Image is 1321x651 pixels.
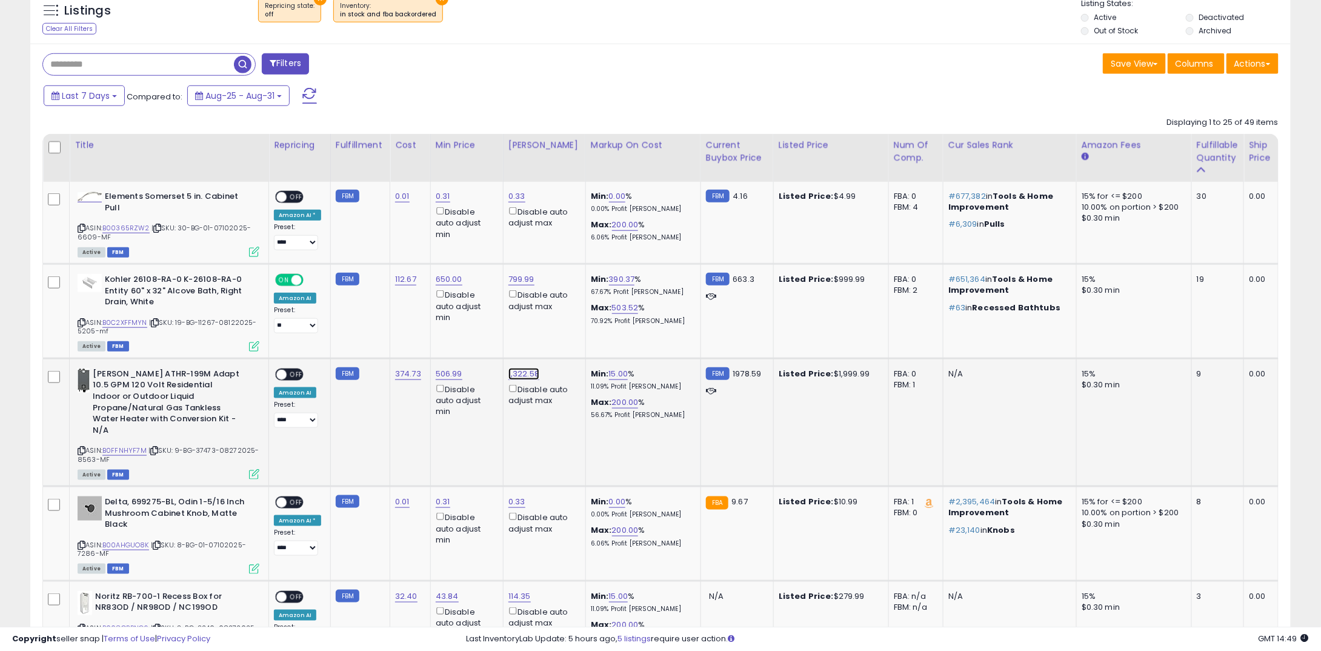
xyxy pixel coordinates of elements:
a: 1,322.58 [508,368,539,380]
p: in [948,274,1067,296]
p: 6.06% Profit [PERSON_NAME] [591,233,691,242]
span: OFF [287,498,306,508]
div: Ship Price [1249,139,1273,164]
b: Listed Price: [779,190,834,202]
div: 10.00% on portion > $200 [1082,507,1182,518]
div: 0.00 [1249,274,1269,285]
a: Privacy Policy [157,633,210,644]
div: $4.99 [779,191,879,202]
div: 10.00% on portion > $200 [1082,202,1182,213]
span: All listings currently available for purchase on Amazon [78,470,105,480]
div: ASIN: [78,496,259,573]
div: Fulfillable Quantity [1197,139,1239,164]
a: B0FFNHYF7M [102,446,147,456]
b: Listed Price: [779,368,834,379]
a: 390.37 [609,273,635,285]
div: 15% [1082,369,1182,379]
b: Delta, 699275-BL, Odin 1-5/16 Inch Mushroom Cabinet Knob, Matte Black [105,496,252,533]
small: FBM [336,273,359,285]
img: 21q93oJEPJL._SL40_.jpg [78,591,92,615]
span: FBM [107,470,129,480]
span: 1978.59 [733,368,761,379]
b: Listed Price: [779,273,834,285]
small: FBM [336,367,359,380]
p: 6.06% Profit [PERSON_NAME] [591,539,691,548]
span: FBM [107,564,129,574]
div: 0.00 [1249,496,1269,507]
div: Displaying 1 to 25 of 49 items [1167,117,1279,129]
label: Deactivated [1199,12,1244,22]
span: FBM [107,247,129,258]
span: 2025-09-8 14:49 GMT [1259,633,1309,644]
button: Filters [262,53,309,75]
p: 0.00% Profit [PERSON_NAME] [591,205,691,213]
span: N/A [709,590,724,602]
div: $279.99 [779,591,879,602]
div: Disable auto adjust min [436,288,494,323]
div: % [591,397,691,419]
b: Listed Price: [779,590,834,602]
a: Terms of Use [104,633,155,644]
span: Tools & Home Improvement [948,273,1053,296]
a: B0C2XFFMYN [102,318,147,328]
span: #23,140 [948,524,980,536]
a: 15.00 [609,368,628,380]
div: Repricing [274,139,325,152]
div: seller snap | | [12,633,210,645]
div: % [591,302,691,325]
span: #651,364 [948,273,985,285]
a: 0.00 [609,190,626,202]
a: 112.67 [395,273,416,285]
small: FBM [336,590,359,603]
b: Max: [591,396,612,408]
div: 19 [1197,274,1234,285]
p: 67.67% Profit [PERSON_NAME] [591,288,691,296]
label: Active [1094,12,1117,22]
th: The percentage added to the cost of goods (COGS) that forms the calculator for Min & Max prices. [585,134,700,182]
div: 15% for <= $200 [1082,191,1182,202]
span: Repricing state : [265,1,314,19]
a: 506.99 [436,368,462,380]
div: N/A [948,591,1067,602]
span: ON [276,275,291,285]
span: Compared to: [127,91,182,102]
a: 0.33 [508,190,525,202]
button: Last 7 Days [44,85,125,106]
div: $0.30 min [1082,519,1182,530]
span: OFF [287,592,306,602]
a: 5 listings [617,633,651,644]
div: Amazon AI [274,610,316,621]
div: Disable auto adjust min [436,510,494,546]
div: % [591,525,691,547]
div: 3 [1197,591,1234,602]
button: Actions [1226,53,1279,74]
div: % [591,496,691,519]
div: $10.99 [779,496,879,507]
span: Tools & Home Improvement [948,496,1063,518]
a: B00AHGUO8K [102,540,149,550]
button: Aug-25 - Aug-31 [187,85,290,106]
div: 15% for <= $200 [1082,496,1182,507]
div: FBA: 0 [894,369,934,379]
div: Last InventoryLab Update: 5 hours ago, require user action. [466,633,1309,645]
a: 0.01 [395,496,410,508]
small: FBM [706,190,730,202]
p: 70.92% Profit [PERSON_NAME] [591,317,691,326]
div: Disable auto adjust max [508,605,576,629]
span: All listings currently available for purchase on Amazon [78,247,105,258]
div: 0.00 [1249,591,1269,602]
div: $0.30 min [1082,379,1182,390]
p: in [948,496,1067,518]
div: $0.30 min [1082,285,1182,296]
div: Amazon AI [274,293,316,304]
span: Tools & Home Improvement [948,190,1053,213]
div: % [591,369,691,391]
div: FBM: 2 [894,285,934,296]
h5: Listings [64,2,111,19]
img: 21XJsGE-ntL._SL40_.jpg [78,496,102,521]
span: #2,395,464 [948,496,996,507]
b: Min: [591,368,609,379]
p: in [948,191,1067,213]
b: Noritz RB-700-1 Recess Box for NR83OD / NR98OD / NC199OD [95,591,242,616]
a: 0.31 [436,190,450,202]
